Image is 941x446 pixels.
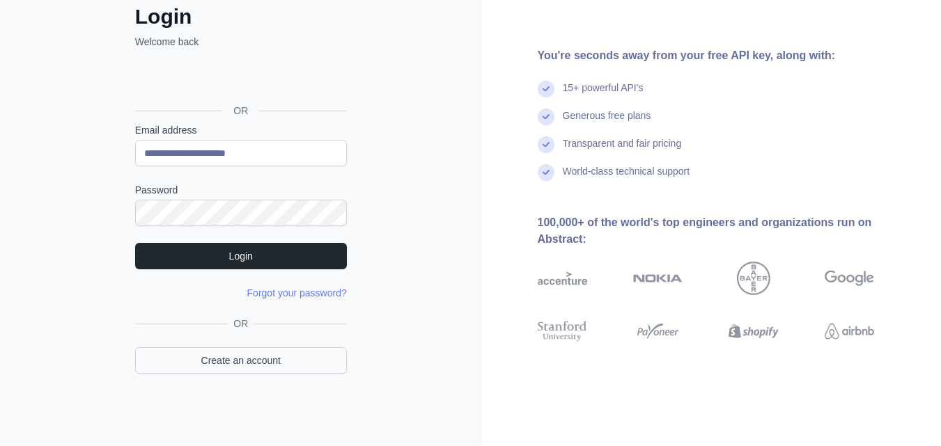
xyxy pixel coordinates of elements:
[633,319,683,344] img: payoneer
[538,214,919,248] div: 100,000+ of the world's top engineers and organizations run on Abstract:
[538,109,554,125] img: check mark
[729,319,778,344] img: shopify
[538,136,554,153] img: check mark
[563,136,682,164] div: Transparent and fair pricing
[135,347,347,374] a: Create an account
[538,164,554,181] img: check mark
[825,262,874,295] img: google
[222,104,259,118] span: OR
[135,4,347,29] h2: Login
[563,164,690,192] div: World-class technical support
[563,109,651,136] div: Generous free plans
[538,81,554,97] img: check mark
[135,183,347,197] label: Password
[538,47,919,64] div: You're seconds away from your free API key, along with:
[538,319,587,344] img: stanford university
[825,319,874,344] img: airbnb
[128,64,351,95] iframe: Sign in with Google Button
[247,287,347,298] a: Forgot your password?
[135,123,347,137] label: Email address
[135,35,347,49] p: Welcome back
[228,317,254,330] span: OR
[737,262,770,295] img: bayer
[538,262,587,295] img: accenture
[563,81,644,109] div: 15+ powerful API's
[633,262,683,295] img: nokia
[135,243,347,269] button: Login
